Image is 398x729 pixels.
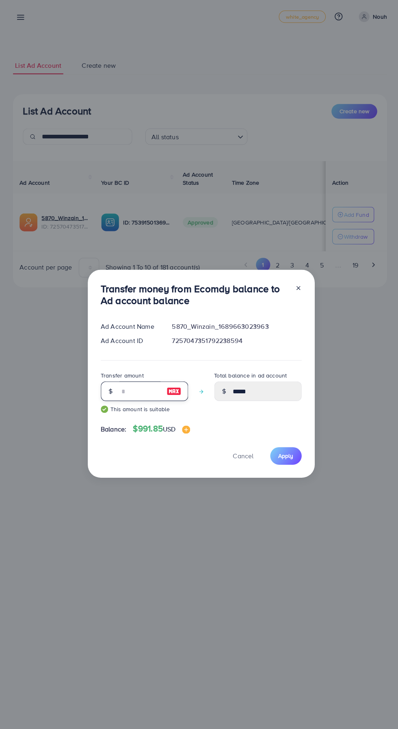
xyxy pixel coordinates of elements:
[232,453,252,462] span: Cancel
[100,407,187,415] small: This amount is suitable
[94,324,165,333] div: Ad Account Name
[164,324,306,333] div: 5870_Winzain_1689663023963
[277,453,292,461] span: Apply
[94,338,165,347] div: Ad Account ID
[164,338,306,347] div: 7257047351792238594
[213,373,286,381] label: Total balance in ad account
[132,425,190,436] h4: $991.85
[162,426,175,435] span: USD
[166,388,180,398] img: image
[100,285,287,308] h3: Transfer money from Ecomdy balance to Ad account balance
[100,373,143,381] label: Transfer amount
[269,449,300,466] button: Apply
[181,427,189,435] img: image
[100,407,108,414] img: guide
[100,426,126,436] span: Balance:
[222,449,262,466] button: Cancel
